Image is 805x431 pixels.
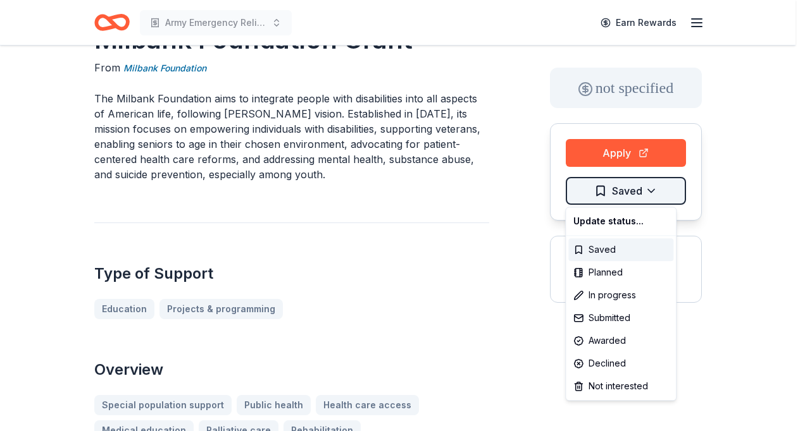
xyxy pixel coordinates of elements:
[568,352,673,375] div: Declined
[568,238,673,261] div: Saved
[568,375,673,398] div: Not interested
[568,307,673,329] div: Submitted
[568,210,673,233] div: Update status...
[568,261,673,284] div: Planned
[568,284,673,307] div: In progress
[568,329,673,352] div: Awarded
[165,15,266,30] span: Army Emergency Relief Annual Giving Campaign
